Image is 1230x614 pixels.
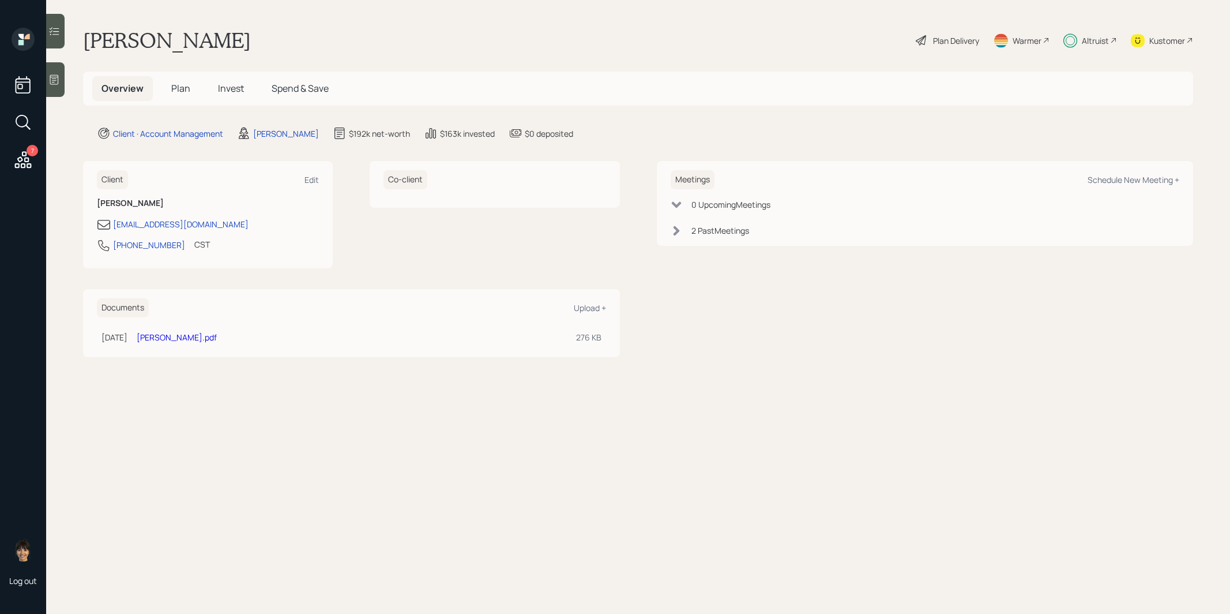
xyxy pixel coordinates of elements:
div: Altruist [1082,35,1109,47]
div: $192k net-worth [349,128,410,140]
h6: [PERSON_NAME] [97,199,319,208]
span: Plan [171,82,190,95]
div: Kustomer [1149,35,1185,47]
div: Edit [304,174,319,185]
h6: Documents [97,298,149,317]
div: 276 KB [576,331,601,343]
div: [DATE] [101,331,127,343]
div: Client · Account Management [113,128,223,140]
span: Invest [218,82,244,95]
div: [PHONE_NUMBER] [113,239,185,251]
span: Spend & Save [272,82,329,95]
h6: Meetings [671,170,714,189]
div: $0 deposited [525,128,573,140]
h1: [PERSON_NAME] [83,28,251,53]
div: Schedule New Meeting + [1088,174,1179,185]
div: Plan Delivery [933,35,979,47]
div: $163k invested [440,128,495,140]
div: [EMAIL_ADDRESS][DOMAIN_NAME] [113,218,249,230]
div: 7 [27,145,38,156]
div: 2 Past Meeting s [691,224,749,237]
span: Overview [101,82,144,95]
div: [PERSON_NAME] [253,128,319,140]
h6: Client [97,170,128,189]
div: Upload + [574,302,606,313]
div: Log out [9,575,37,586]
div: 0 Upcoming Meeting s [691,199,770,211]
h6: Co-client [383,170,427,189]
div: Warmer [1013,35,1041,47]
div: CST [194,238,210,250]
a: [PERSON_NAME].pdf [137,332,217,343]
img: treva-nostdahl-headshot.png [12,538,35,561]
